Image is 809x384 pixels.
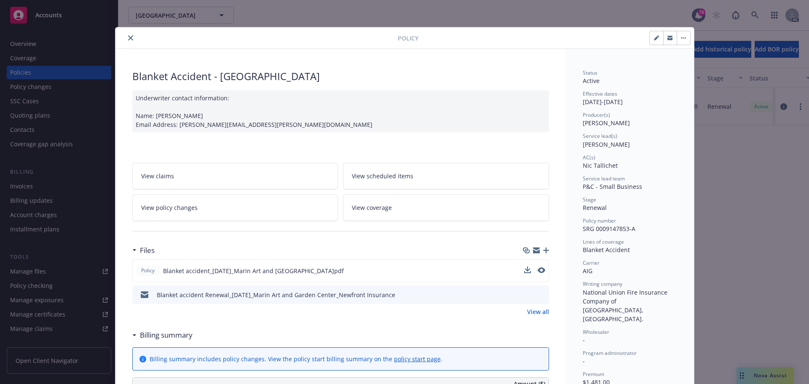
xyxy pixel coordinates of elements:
button: preview file [538,266,545,275]
span: Policy [398,34,418,43]
div: Underwriter contact information: Name: [PERSON_NAME] Email Address: [PERSON_NAME][EMAIL_ADDRESS][... [132,90,549,132]
div: Blanket accident Renewal_[DATE]_Marin Art and Garden Center_Newfront Insurance [157,290,395,299]
span: Producer(s) [583,111,610,118]
span: Status [583,69,597,76]
button: preview file [538,267,545,273]
button: preview file [538,290,546,299]
button: close [126,33,136,43]
div: Blanket Accident - [GEOGRAPHIC_DATA] [132,69,549,83]
span: National Union Fire Insurance Company of [GEOGRAPHIC_DATA], [GEOGRAPHIC_DATA]. [583,288,669,323]
h3: Billing summary [140,330,193,341]
span: Writing company [583,280,622,287]
button: download file [525,290,531,299]
span: Nic Tallichet [583,161,618,169]
a: View coverage [343,194,549,221]
span: - [583,336,585,344]
a: View claims [132,163,338,189]
span: Blanket accident_[DATE]_Marin Art and [GEOGRAPHIC_DATA]pdf [163,266,344,275]
span: View coverage [352,203,392,212]
div: [DATE] - [DATE] [583,90,677,106]
span: SRG 0009147853-A [583,225,635,233]
div: Billing summary includes policy changes. View the policy start billing summary on the . [150,354,442,363]
div: Files [132,245,155,256]
span: Stage [583,196,596,203]
a: View policy changes [132,194,338,221]
span: Service lead team [583,175,625,182]
span: Service lead(s) [583,132,617,140]
span: Active [583,77,600,85]
span: [PERSON_NAME] [583,140,630,148]
span: Carrier [583,259,600,266]
button: download file [524,266,531,275]
a: View all [527,307,549,316]
span: Policy number [583,217,616,224]
span: [PERSON_NAME] [583,119,630,127]
span: Renewal [583,204,607,212]
span: - [583,357,585,365]
span: Wholesaler [583,328,609,336]
span: Premium [583,371,604,378]
a: View scheduled items [343,163,549,189]
h3: Files [140,245,155,256]
span: P&C - Small Business [583,183,642,191]
span: Lines of coverage [583,238,624,245]
a: policy start page [394,355,441,363]
span: AC(s) [583,154,595,161]
span: Policy [139,267,156,274]
div: Blanket Accident [583,245,677,254]
div: Billing summary [132,330,193,341]
span: View claims [141,172,174,180]
span: Program administrator [583,349,637,357]
span: Effective dates [583,90,617,97]
span: View policy changes [141,203,198,212]
span: AIG [583,267,592,275]
span: View scheduled items [352,172,413,180]
button: download file [524,266,531,273]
